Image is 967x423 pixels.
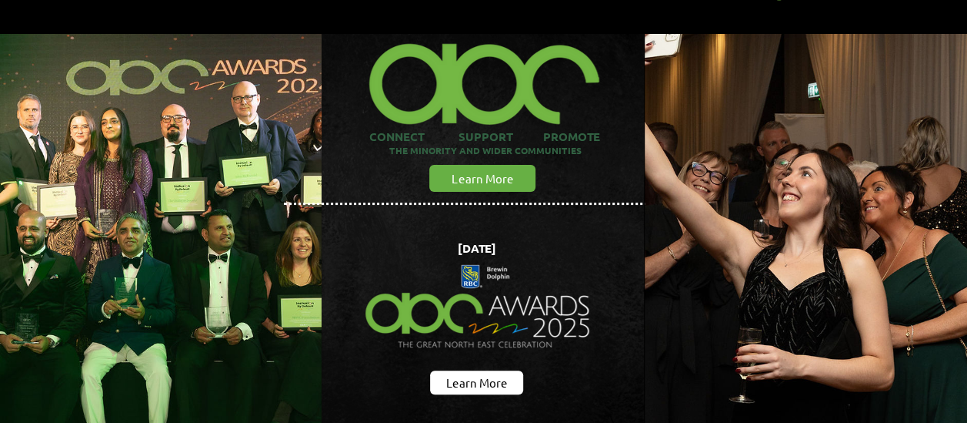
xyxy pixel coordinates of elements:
[452,170,513,186] span: Learn More
[389,144,582,156] span: THE MINORITY AND WIDER COMMUNITIES
[430,371,523,394] a: Learn More
[429,165,535,192] a: Learn More
[352,237,605,378] img: Northern Insights Double Pager Apr 2025.png
[457,240,495,256] span: [DATE]
[369,129,599,144] span: CONNECT SUPPORT PROMOTE
[446,374,508,391] span: Learn More
[361,24,607,129] img: ABC-Logo-Blank-Background-01-01-2_edited.png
